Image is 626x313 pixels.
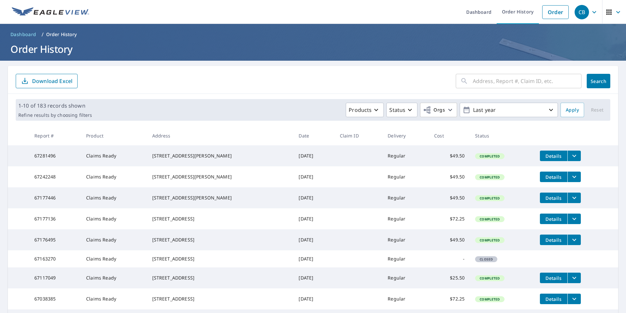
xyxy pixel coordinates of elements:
[540,214,567,224] button: detailsBtn-67177136
[429,126,470,145] th: Cost
[382,288,429,309] td: Regular
[429,288,470,309] td: $72.25
[349,106,372,114] p: Products
[382,208,429,229] td: Regular
[420,103,457,117] button: Orgs
[382,187,429,208] td: Regular
[293,267,334,288] td: [DATE]
[592,78,605,84] span: Search
[429,267,470,288] td: $25.50
[8,42,618,56] h1: Order History
[386,103,417,117] button: Status
[346,103,384,117] button: Products
[389,106,405,114] p: Status
[540,294,567,304] button: detailsBtn-67038385
[29,145,81,166] td: 67281496
[8,29,618,40] nav: breadcrumb
[81,166,147,187] td: Claims Ready
[12,7,89,17] img: EV Logo
[429,208,470,229] td: $72.25
[8,29,39,40] a: Dashboard
[29,229,81,250] td: 67176495
[293,145,334,166] td: [DATE]
[81,187,147,208] td: Claims Ready
[81,288,147,309] td: Claims Ready
[476,217,504,221] span: Completed
[429,145,470,166] td: $49.50
[470,126,534,145] th: Status
[293,187,334,208] td: [DATE]
[567,294,581,304] button: filesDropdownBtn-67038385
[29,166,81,187] td: 67242248
[152,153,288,159] div: [STREET_ADDRESS][PERSON_NAME]
[293,166,334,187] td: [DATE]
[18,102,92,110] p: 1-10 of 183 records shown
[429,250,470,267] td: -
[575,5,589,19] div: CB
[382,166,429,187] td: Regular
[561,103,584,117] button: Apply
[476,297,504,302] span: Completed
[152,296,288,302] div: [STREET_ADDRESS]
[382,229,429,250] td: Regular
[429,229,470,250] td: $49.50
[382,250,429,267] td: Regular
[29,187,81,208] td: 67177446
[567,235,581,245] button: filesDropdownBtn-67176495
[29,126,81,145] th: Report #
[29,250,81,267] td: 67163270
[476,154,504,158] span: Completed
[476,257,497,261] span: Closed
[476,238,504,242] span: Completed
[152,237,288,243] div: [STREET_ADDRESS]
[544,216,563,222] span: Details
[29,288,81,309] td: 67038385
[293,126,334,145] th: Date
[429,187,470,208] td: $49.50
[566,106,579,114] span: Apply
[29,208,81,229] td: 67177136
[544,174,563,180] span: Details
[567,172,581,182] button: filesDropdownBtn-67242248
[540,193,567,203] button: detailsBtn-67177446
[540,151,567,161] button: detailsBtn-67281496
[382,267,429,288] td: Regular
[81,126,147,145] th: Product
[32,77,72,85] p: Download Excel
[567,214,581,224] button: filesDropdownBtn-67177136
[567,193,581,203] button: filesDropdownBtn-67177446
[429,166,470,187] td: $49.50
[81,145,147,166] td: Claims Ready
[81,250,147,267] td: Claims Ready
[540,235,567,245] button: detailsBtn-67176495
[476,175,504,179] span: Completed
[567,273,581,283] button: filesDropdownBtn-67117049
[476,196,504,200] span: Completed
[540,273,567,283] button: detailsBtn-67117049
[16,74,78,88] button: Download Excel
[382,145,429,166] td: Regular
[335,126,383,145] th: Claim ID
[587,74,610,88] button: Search
[382,126,429,145] th: Delivery
[293,229,334,250] td: [DATE]
[544,296,563,302] span: Details
[544,195,563,201] span: Details
[152,256,288,262] div: [STREET_ADDRESS]
[152,275,288,281] div: [STREET_ADDRESS]
[10,31,36,38] span: Dashboard
[470,104,547,116] p: Last year
[293,288,334,309] td: [DATE]
[544,153,563,159] span: Details
[42,31,44,38] li: /
[46,31,77,38] p: Order History
[544,275,563,281] span: Details
[18,112,92,118] p: Refine results by choosing filters
[293,208,334,229] td: [DATE]
[293,250,334,267] td: [DATE]
[152,216,288,222] div: [STREET_ADDRESS]
[473,72,581,90] input: Address, Report #, Claim ID, etc.
[542,5,569,19] a: Order
[81,229,147,250] td: Claims Ready
[81,267,147,288] td: Claims Ready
